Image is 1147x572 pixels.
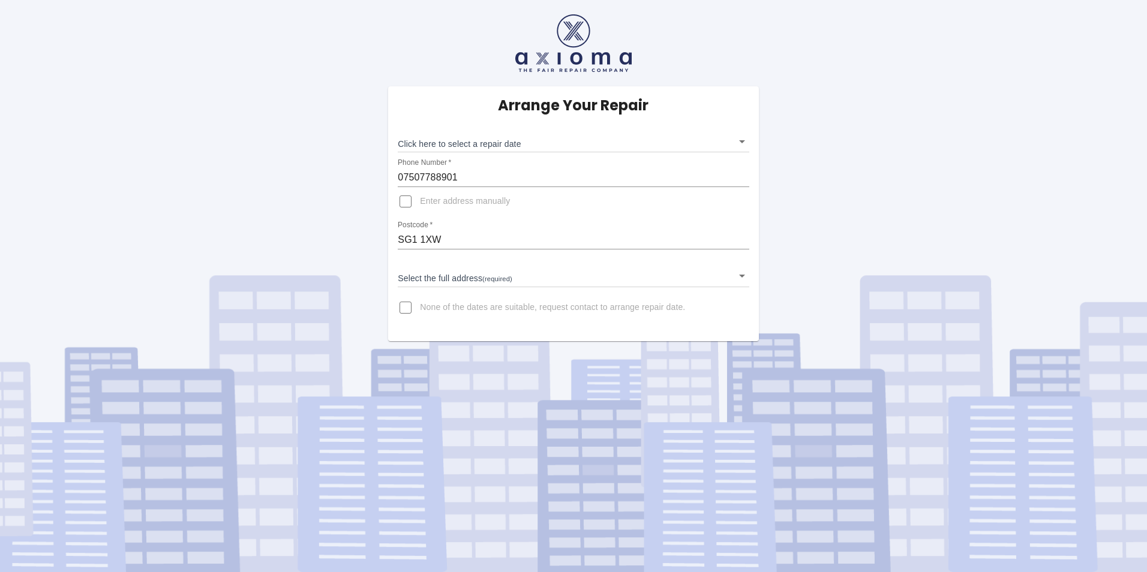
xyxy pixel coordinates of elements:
[420,302,685,314] span: None of the dates are suitable, request contact to arrange repair date.
[398,158,451,168] label: Phone Number
[398,220,433,230] label: Postcode
[498,96,648,115] h5: Arrange Your Repair
[420,195,510,207] span: Enter address manually
[515,14,632,72] img: axioma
